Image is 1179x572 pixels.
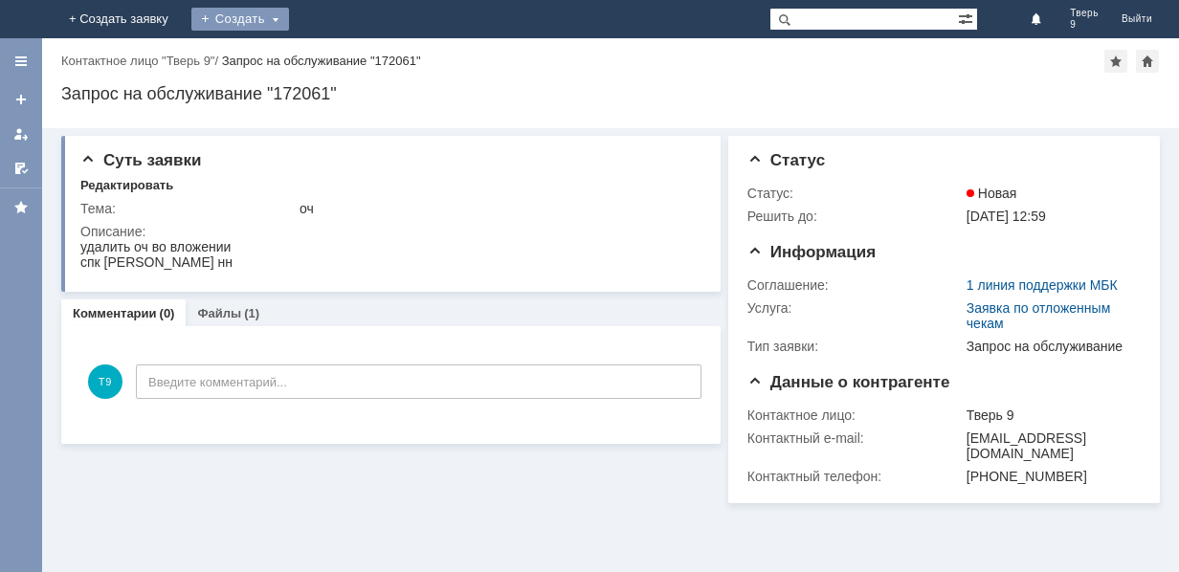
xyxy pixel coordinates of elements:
[967,209,1046,224] span: [DATE] 12:59
[747,339,963,354] div: Тип заявки:
[222,54,421,68] div: Запрос на обслуживание "172061"
[958,9,977,27] span: Расширенный поиск
[244,306,259,320] div: (1)
[747,300,963,316] div: Услуга:
[80,224,699,239] div: Описание:
[1070,19,1099,31] span: 9
[747,469,963,484] div: Контактный телефон:
[967,407,1133,423] div: Тверь 9
[61,54,222,68] div: /
[967,469,1133,484] div: [PHONE_NUMBER]
[80,151,201,169] span: Суть заявки
[61,54,214,68] a: Контактное лицо "Тверь 9"
[1104,50,1127,73] div: Добавить в избранное
[6,153,36,184] a: Мои согласования
[300,201,695,216] div: оч
[967,277,1118,293] a: 1 линия поддержки МБК
[747,186,963,201] div: Статус:
[967,339,1133,354] div: Запрос на обслуживание
[197,306,241,320] a: Файлы
[747,407,963,423] div: Контактное лицо:
[967,186,1017,201] span: Новая
[80,201,296,216] div: Тема:
[191,8,289,31] div: Создать
[747,209,963,224] div: Решить до:
[88,364,122,399] span: Т9
[6,84,36,115] a: Создать заявку
[967,430,1133,461] div: [EMAIL_ADDRESS][DOMAIN_NAME]
[61,84,1160,103] div: Запрос на обслуживание "172061"
[967,300,1110,331] a: Заявка по отложенным чекам
[747,373,950,391] span: Данные о контрагенте
[747,430,963,446] div: Контактный e-mail:
[747,151,825,169] span: Статус
[6,119,36,149] a: Мои заявки
[1070,8,1099,19] span: Тверь
[747,243,876,261] span: Информация
[73,306,157,320] a: Комментарии
[80,178,173,193] div: Редактировать
[747,277,963,293] div: Соглашение:
[1136,50,1159,73] div: Сделать домашней страницей
[160,306,175,320] div: (0)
